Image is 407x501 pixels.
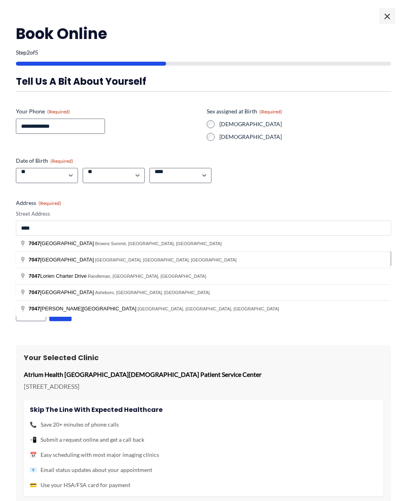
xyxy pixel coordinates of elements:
span: Browns Summit, [GEOGRAPHIC_DATA], [GEOGRAPHIC_DATA] [95,241,221,246]
span: 💳 [30,480,37,490]
label: Your Phone [16,107,200,115]
li: Use your HSA/FSA card for payment [30,480,377,490]
span: 7047 [29,257,40,263]
span: (Required) [39,200,61,206]
span: Asheboro, [GEOGRAPHIC_DATA], [GEOGRAPHIC_DATA] [95,290,209,295]
h2: Book Online [16,24,391,43]
span: 7047 [29,306,40,312]
span: (Required) [50,158,73,164]
p: [STREET_ADDRESS] [24,380,383,392]
span: 📞 [30,419,37,430]
legend: Date of Birth [16,157,73,165]
span: 📅 [30,450,37,460]
span: [GEOGRAPHIC_DATA] [29,257,95,263]
span: 5 [35,49,38,56]
label: Street Address [16,210,391,218]
h3: Your Selected Clinic [24,353,383,362]
span: (Required) [260,109,282,115]
h3: Tell us a bit about yourself [16,75,391,88]
p: Atrium Health [GEOGRAPHIC_DATA][DEMOGRAPHIC_DATA] Patient Service Center [24,368,383,380]
li: Email status updates about your appointment [30,465,377,475]
span: × [379,8,395,24]
li: Easy scheduling with most major imaging clinics [30,450,377,460]
span: (Required) [47,109,70,115]
span: 📧 [30,465,37,475]
li: Save 20+ minutes of phone calls [30,419,377,430]
span: [GEOGRAPHIC_DATA] [29,240,95,246]
span: [GEOGRAPHIC_DATA] [29,289,95,295]
li: Submit a request online and get a call back [30,435,377,445]
legend: Sex assigned at Birth [207,107,282,115]
span: Randleman, [GEOGRAPHIC_DATA], [GEOGRAPHIC_DATA] [88,274,206,279]
span: 7047 [29,240,40,246]
p: Step of [16,50,391,55]
h4: Skip the line with Expected Healthcare [30,406,377,413]
span: Lorien Charter Drive [29,273,88,279]
span: [GEOGRAPHIC_DATA], [GEOGRAPHIC_DATA], [GEOGRAPHIC_DATA] [138,306,279,311]
span: 7047 [29,289,40,295]
span: 7047 [29,273,40,279]
label: [DEMOGRAPHIC_DATA] [219,120,391,128]
span: [PERSON_NAME][GEOGRAPHIC_DATA] [29,306,138,312]
label: [DEMOGRAPHIC_DATA] [219,133,391,141]
span: 📲 [30,435,37,445]
span: [GEOGRAPHIC_DATA], [GEOGRAPHIC_DATA], [GEOGRAPHIC_DATA] [95,257,236,262]
legend: Address [16,199,61,207]
span: 2 [27,49,30,56]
